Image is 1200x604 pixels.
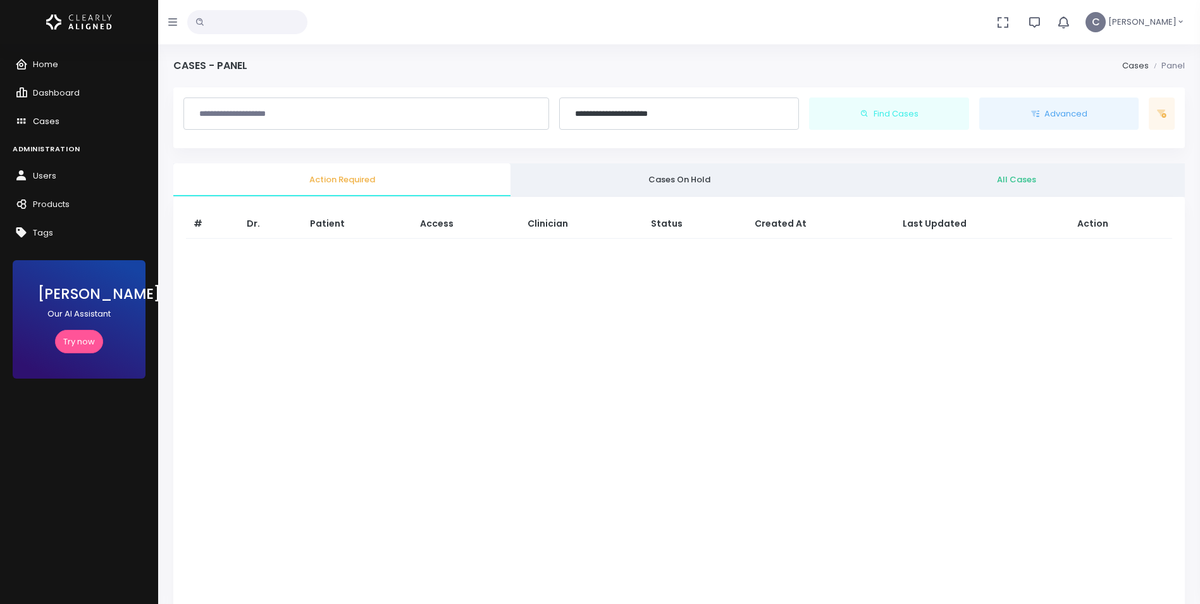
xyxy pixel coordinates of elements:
img: Logo Horizontal [46,9,112,35]
span: C [1086,12,1106,32]
button: Find Cases [809,98,969,130]
h4: Cases - Panel [173,60,247,72]
th: Access [412,210,520,239]
th: # [186,210,239,239]
th: Action [1070,210,1172,239]
span: [PERSON_NAME] [1108,16,1177,28]
button: Advanced [979,98,1139,130]
span: Tags [33,227,53,239]
p: Our AI Assistant [38,308,120,320]
th: Patient [302,210,413,239]
th: Last Updated [895,210,1070,239]
span: Dashboard [33,87,80,99]
span: All Cases [858,173,1175,186]
a: Try now [55,330,103,353]
span: Users [33,170,56,182]
li: Panel [1149,60,1185,72]
th: Status [643,210,747,239]
span: Products [33,198,70,210]
th: Dr. [239,210,302,239]
span: Home [33,58,58,70]
span: Cases On Hold [521,173,838,186]
a: Cases [1122,60,1149,72]
th: Clinician [520,210,643,239]
th: Created At [747,210,895,239]
span: Action Required [183,173,500,186]
h3: [PERSON_NAME] [38,286,120,303]
span: Cases [33,115,59,127]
